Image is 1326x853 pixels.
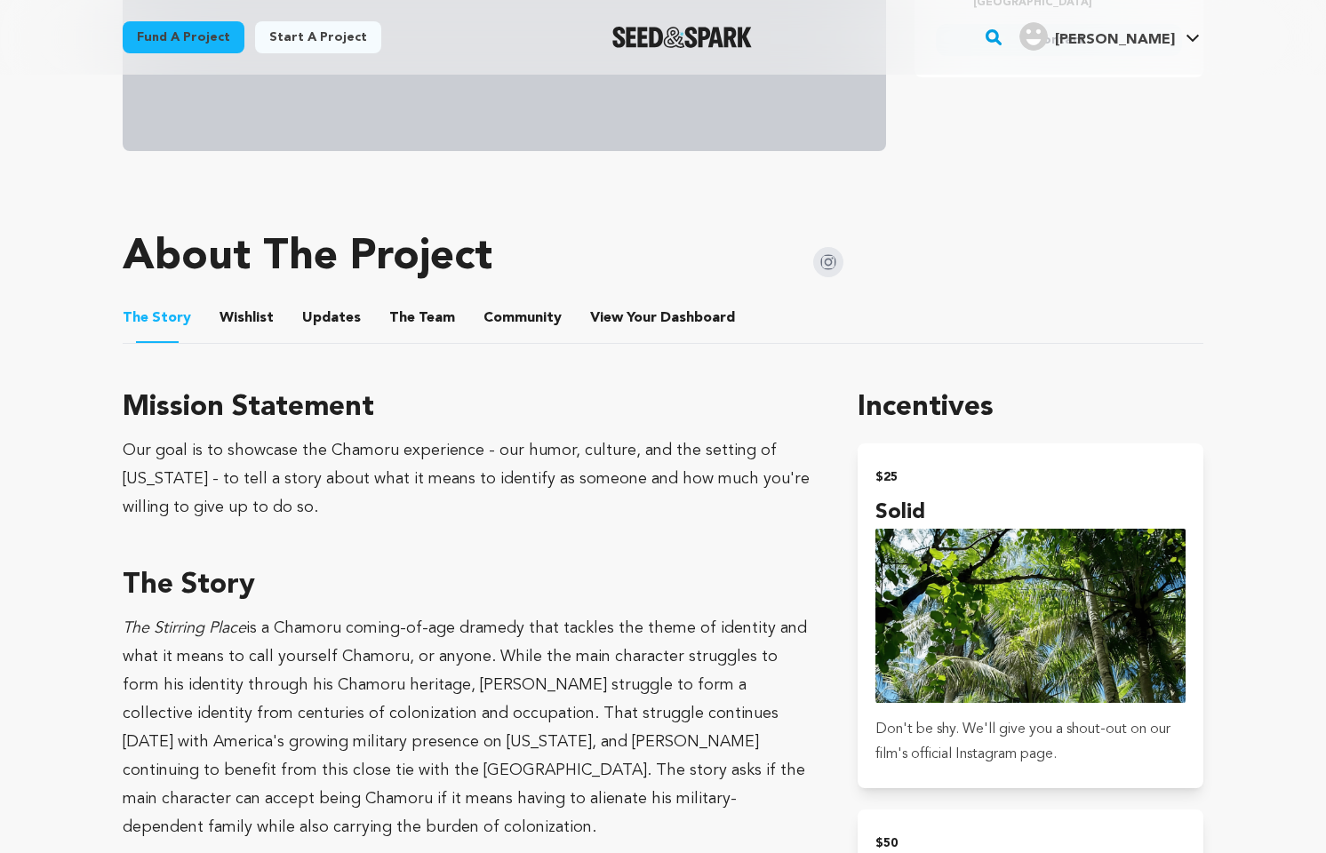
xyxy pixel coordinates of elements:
img: Seed&Spark Instagram Icon [813,247,843,277]
a: ViewYourDashboard [590,307,739,329]
h1: Incentives [858,387,1203,429]
p: is a Chamoru coming-of-age dramedy that tackles the theme of identity and what it means to call y... [123,614,815,841]
span: Updates [302,307,361,329]
p: Don't be shy. We'll give you a shout-out on our film's official Instagram page. [875,717,1186,767]
h2: $25 [875,465,1186,490]
em: The Stirring Place [123,620,246,636]
span: The [389,307,415,329]
img: Seed&Spark Logo Dark Mode [612,27,752,48]
span: Team [389,307,455,329]
span: The [123,307,148,329]
span: Your [590,307,739,329]
div: Neil T.'s Profile [1019,22,1175,51]
a: Seed&Spark Homepage [612,27,752,48]
a: Fund a project [123,21,244,53]
span: [PERSON_NAME] [1055,33,1175,47]
h1: About The Project [123,236,492,279]
div: Our goal is to showcase the Chamoru experience - our humor, culture, and the setting of [US_STATE... [123,436,815,522]
a: Start a project [255,21,381,53]
h3: The Story [123,564,815,607]
span: Wishlist [220,307,274,329]
h3: Mission Statement [123,387,815,429]
span: Story [123,307,191,329]
h4: Solid [875,497,1186,529]
span: Dashboard [660,307,735,329]
span: Community [483,307,562,329]
span: Neil T.'s Profile [1016,19,1203,56]
a: Neil T.'s Profile [1016,19,1203,51]
img: incentive [875,529,1186,703]
img: user.png [1019,22,1048,51]
button: $25 Solid incentive Don't be shy. We'll give you a shout-out on our film's official Instagram page. [858,443,1203,788]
